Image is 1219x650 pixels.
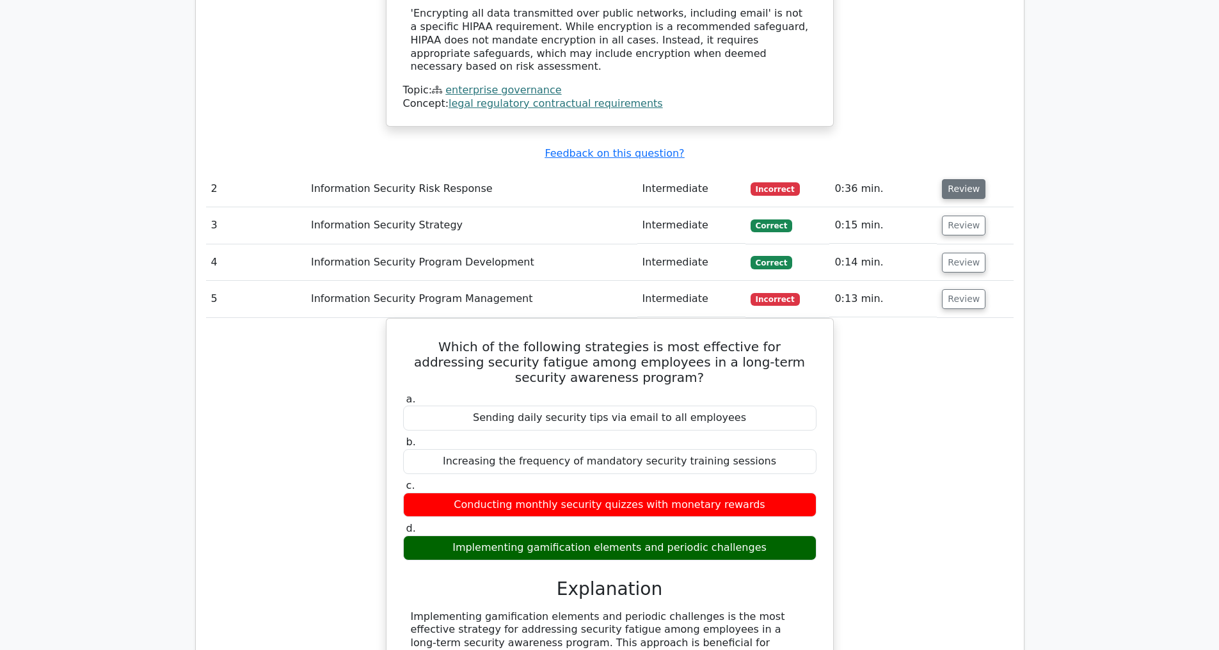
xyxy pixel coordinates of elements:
[545,147,684,159] a: Feedback on this question?
[942,216,985,235] button: Review
[406,393,416,405] span: a.
[306,171,637,207] td: Information Security Risk Response
[829,281,937,317] td: 0:13 min.
[306,207,637,244] td: Information Security Strategy
[829,207,937,244] td: 0:15 min.
[406,436,416,448] span: b.
[403,493,817,518] div: Conducting monthly security quizzes with monetary rewards
[637,207,745,244] td: Intermediate
[406,522,416,534] span: d.
[942,289,985,309] button: Review
[751,293,800,306] span: Incorrect
[403,97,817,111] div: Concept:
[306,281,637,317] td: Information Security Program Management
[206,207,306,244] td: 3
[751,182,800,195] span: Incorrect
[306,244,637,281] td: Information Security Program Development
[403,84,817,97] div: Topic:
[403,406,817,431] div: Sending daily security tips via email to all employees
[402,339,818,385] h5: Which of the following strategies is most effective for addressing security fatigue among employe...
[829,244,937,281] td: 0:14 min.
[449,97,663,109] a: legal regulatory contractual requirements
[829,171,937,207] td: 0:36 min.
[751,219,792,232] span: Correct
[406,479,415,491] span: c.
[942,253,985,273] button: Review
[403,535,817,560] div: Implementing gamification elements and periodic challenges
[637,171,745,207] td: Intermediate
[206,281,306,317] td: 5
[637,244,745,281] td: Intermediate
[637,281,745,317] td: Intermediate
[445,84,561,96] a: enterprise governance
[206,244,306,281] td: 4
[403,449,817,474] div: Increasing the frequency of mandatory security training sessions
[942,179,985,199] button: Review
[751,256,792,269] span: Correct
[206,171,306,207] td: 2
[411,578,809,600] h3: Explanation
